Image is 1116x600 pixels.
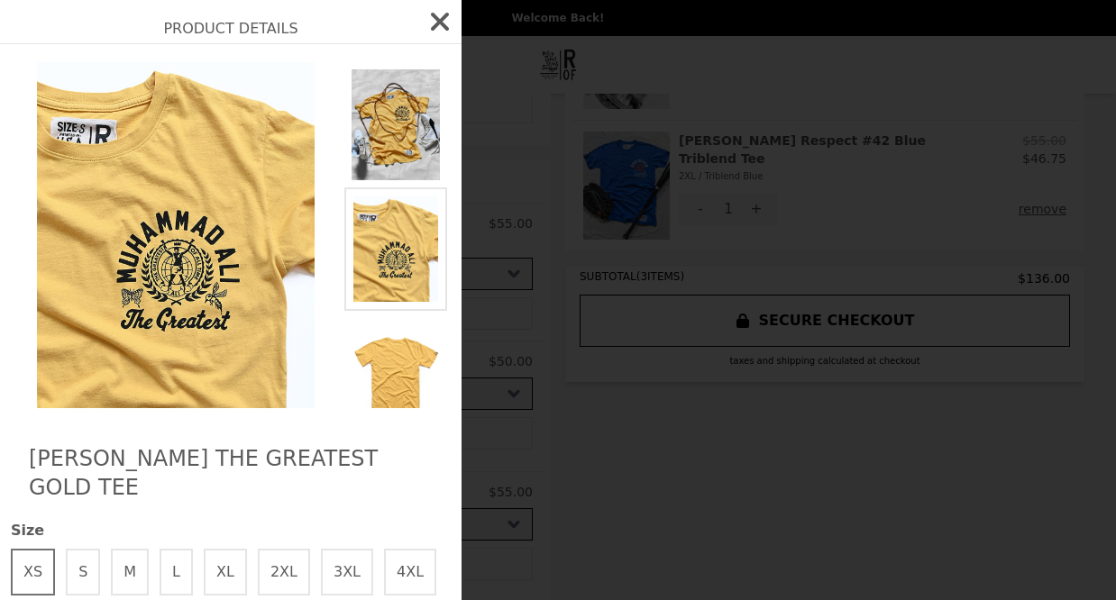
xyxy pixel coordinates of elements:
[384,549,436,595] button: 4XL
[29,444,433,502] h2: [PERSON_NAME] The Greatest Gold Tee
[11,549,55,595] button: XS
[258,549,310,595] button: 2XL
[160,549,193,595] button: L
[11,62,341,408] img: XS / Yellow
[344,187,447,312] img: XS / Yellow
[11,520,451,541] span: Size
[66,549,100,595] button: S
[344,311,447,436] img: XS / Yellow
[111,549,149,595] button: M
[204,549,247,595] button: XL
[321,549,373,595] button: 3XL
[344,62,447,187] img: XS / Yellow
